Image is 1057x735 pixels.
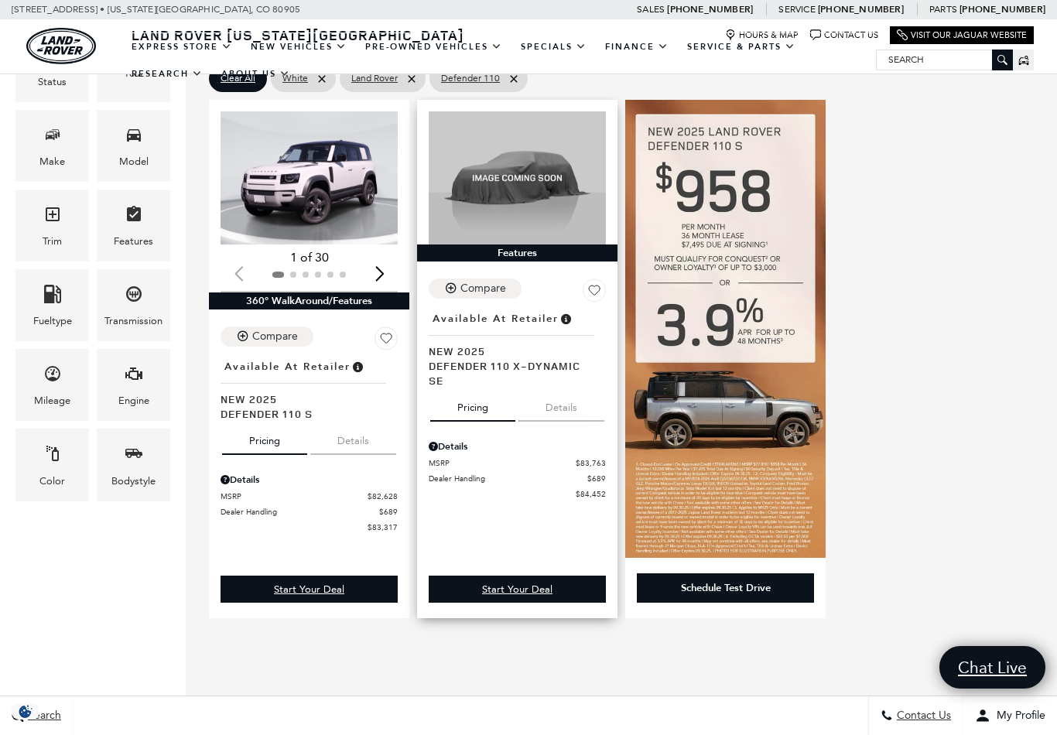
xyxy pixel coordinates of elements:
a: $84,452 [429,488,606,500]
span: Defender 110 X-Dynamic SE [429,358,594,388]
a: Service & Parts [678,33,805,60]
div: TrimTrim [15,190,89,262]
span: $83,317 [368,521,398,533]
a: [PHONE_NUMBER] [960,3,1045,15]
div: Bodystyle [111,473,156,490]
div: Pricing Details - Defender 110 X-Dynamic SE [429,439,606,453]
div: Transmission [104,313,162,330]
span: Land Rover [US_STATE][GEOGRAPHIC_DATA] [132,26,464,44]
span: Features [125,201,143,233]
a: MSRP $83,763 [429,457,606,469]
a: Land Rover [US_STATE][GEOGRAPHIC_DATA] [122,26,474,44]
span: Bodystyle [125,440,143,472]
span: Available at Retailer [433,310,559,327]
span: MSRP [221,491,368,502]
input: Search [877,50,1012,69]
span: Trim [43,201,62,233]
div: MakeMake [15,110,89,182]
a: New Vehicles [241,33,356,60]
span: Chat Live [950,657,1035,678]
div: Fueltype [33,313,72,330]
div: undefined - Defender 110 X-Dynamic SE [429,576,606,603]
span: $82,628 [368,491,398,502]
div: TransmissionTransmission [97,269,170,341]
span: Transmission [125,281,143,313]
button: Open user profile menu [963,696,1057,735]
span: Engine [125,361,143,392]
span: Model [125,121,143,153]
img: Land Rover [26,28,96,64]
div: BodystyleBodystyle [97,429,170,501]
a: Visit Our Jaguar Website [897,29,1027,41]
span: $83,763 [576,457,606,469]
div: FueltypeFueltype [15,269,89,341]
a: Dealer Handling $689 [221,506,398,518]
div: Compare [252,330,298,344]
div: Model [119,153,149,170]
a: Dealer Handling $689 [429,473,606,484]
div: Next slide [369,256,390,290]
a: $83,317 [221,521,398,533]
div: Color [39,473,65,490]
a: Hours & Map [725,29,799,41]
span: Vehicle is in stock and ready for immediate delivery. Due to demand, availability is subject to c... [351,358,364,375]
span: Vehicle is in stock and ready for immediate delivery. Due to demand, availability is subject to c... [559,310,573,327]
a: Contact Us [810,29,878,41]
button: Save Vehicle [583,279,606,308]
span: Defender 110 S [221,406,386,421]
div: 1 / 2 [221,111,398,244]
div: FeaturesFeatures [97,190,170,262]
span: $689 [379,506,398,518]
span: My Profile [990,709,1045,723]
span: Contact Us [893,709,951,723]
span: Color [43,440,62,472]
span: Sales [637,4,665,15]
div: Features [114,233,153,250]
div: Schedule Test Drive [637,573,814,603]
button: pricing tab [222,421,307,455]
div: Features [417,244,617,262]
a: Start Your Deal [221,576,398,603]
span: New 2025 [221,391,386,406]
img: 2025 Land Rover Defender 110 S 1 [221,111,398,244]
div: ColorColor [15,429,89,501]
a: Finance [596,33,678,60]
a: [PHONE_NUMBER] [667,3,753,15]
section: Click to Open Cookie Consent Modal [8,703,43,720]
div: EngineEngine [97,349,170,421]
span: Dealer Handling [429,473,587,484]
span: New 2025 [429,344,594,358]
button: details tab [310,421,396,455]
span: Make [43,121,62,153]
a: [PHONE_NUMBER] [818,3,904,15]
span: Service [778,4,815,15]
button: details tab [518,388,604,422]
a: MSRP $82,628 [221,491,398,502]
a: Start Your Deal [429,576,606,603]
a: Specials [511,33,596,60]
a: About Us [212,60,299,87]
a: Available at RetailerNew 2025Defender 110 X-Dynamic SE [429,308,606,388]
div: undefined - Defender 110 S [221,576,398,603]
a: Pre-Owned Vehicles [356,33,511,60]
button: Compare Vehicle [429,279,522,299]
div: Compare [460,282,506,296]
button: Compare Vehicle [221,326,313,347]
div: Schedule Test Drive [681,581,771,595]
div: Engine [118,392,149,409]
span: MSRP [429,457,576,469]
div: Trim [43,233,62,250]
img: 2025 LAND ROVER Defender 110 X-Dynamic SE [429,111,606,244]
img: Opt-Out Icon [8,703,43,720]
span: $84,452 [576,488,606,500]
span: $689 [587,473,606,484]
a: [STREET_ADDRESS] • [US_STATE][GEOGRAPHIC_DATA], CO 80905 [12,4,300,15]
div: Mileage [34,392,70,409]
a: land-rover [26,28,96,64]
a: Research [122,60,212,87]
div: Pricing Details - Defender 110 S [221,473,398,487]
span: Parts [929,4,957,15]
a: Available at RetailerNew 2025Defender 110 S [221,356,398,421]
span: Dealer Handling [221,506,379,518]
button: pricing tab [430,388,515,422]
